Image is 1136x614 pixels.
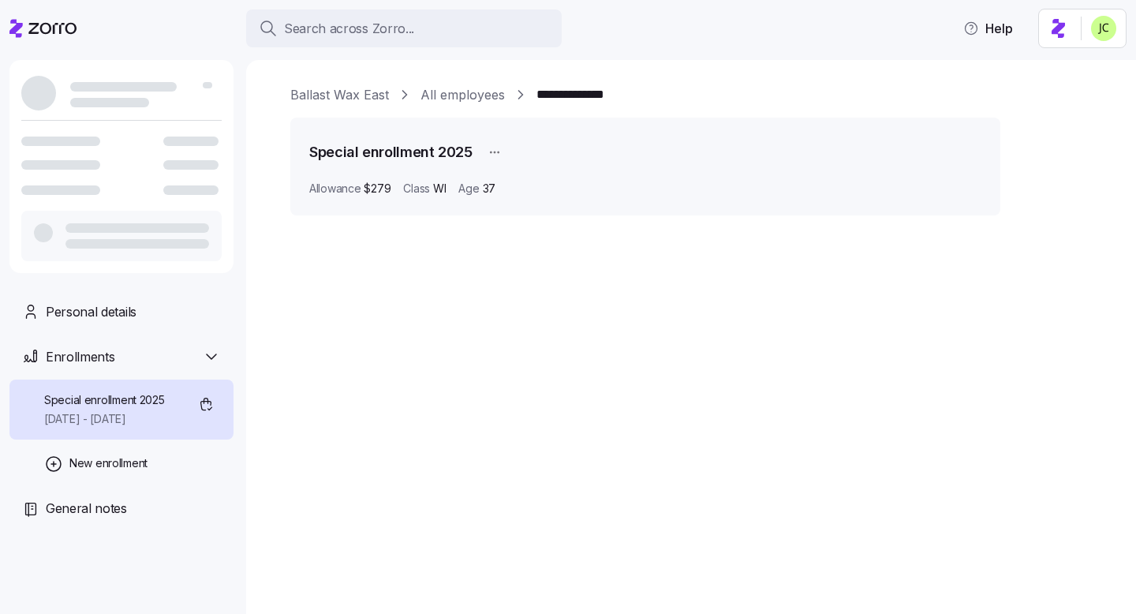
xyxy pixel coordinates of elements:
span: New enrollment [69,455,148,471]
a: Ballast Wax East [290,85,389,105]
span: 37 [483,181,495,197]
a: All employees [420,85,505,105]
span: [DATE] - [DATE] [44,411,165,427]
span: Personal details [46,302,136,322]
span: Special enrollment 2025 [44,392,165,408]
button: Help [951,13,1026,44]
span: Age [458,181,479,197]
h1: Special enrollment 2025 [309,142,473,162]
span: Help [963,19,1013,38]
span: WI [433,181,446,197]
span: Enrollments [46,347,114,367]
img: 0d5040ea9766abea509702906ec44285 [1091,16,1116,41]
button: Search across Zorro... [246,9,562,47]
span: General notes [46,499,127,519]
span: Class [403,181,430,197]
span: Search across Zorro... [284,19,414,39]
span: $279 [364,181,390,197]
span: Allowance [309,181,361,197]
